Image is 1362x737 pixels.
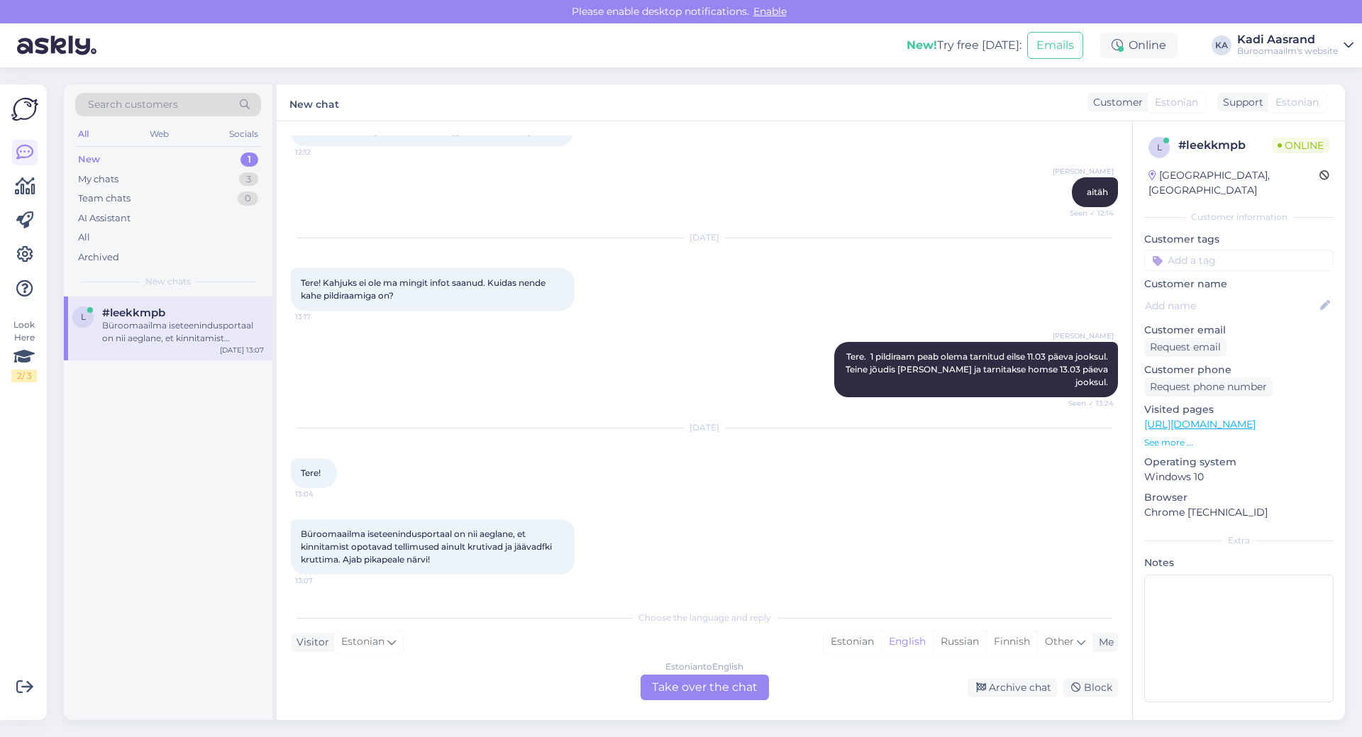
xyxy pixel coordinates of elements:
[1144,211,1334,223] div: Customer information
[1027,32,1083,59] button: Emails
[1144,490,1334,505] p: Browser
[986,631,1037,653] div: Finnish
[81,311,86,322] span: l
[78,172,118,187] div: My chats
[1144,362,1334,377] p: Customer phone
[78,192,131,206] div: Team chats
[295,575,348,586] span: 13:07
[341,634,384,650] span: Estonian
[907,37,1021,54] div: Try free [DATE]:
[78,250,119,265] div: Archived
[291,421,1118,434] div: [DATE]
[1053,331,1114,341] span: [PERSON_NAME]
[11,318,37,382] div: Look Here
[226,125,261,143] div: Socials
[295,147,348,157] span: 12:12
[291,611,1118,624] div: Choose the language and reply
[1148,168,1319,198] div: [GEOGRAPHIC_DATA], [GEOGRAPHIC_DATA]
[78,211,131,226] div: AI Assistant
[1144,418,1256,431] a: [URL][DOMAIN_NAME]
[1212,35,1231,55] div: KA
[295,311,348,322] span: 13:17
[1237,34,1338,45] div: Kadi Aasrand
[1155,95,1198,110] span: Estonian
[1144,555,1334,570] p: Notes
[749,5,791,18] span: Enable
[1053,166,1114,177] span: [PERSON_NAME]
[933,631,986,653] div: Russian
[1144,377,1273,397] div: Request phone number
[88,97,178,112] span: Search customers
[1061,208,1114,218] span: Seen ✓ 12:14
[291,231,1118,244] div: [DATE]
[1144,323,1334,338] p: Customer email
[1272,138,1329,153] span: Online
[289,93,339,112] label: New chat
[291,635,329,650] div: Visitor
[1087,95,1143,110] div: Customer
[1144,250,1334,271] input: Add a tag
[641,675,769,700] div: Take over the chat
[11,370,37,382] div: 2 / 3
[301,528,554,565] span: Büroomaailma iseteenindusportaal on nii aeglane, et kinnitamist opotavad tellimused ainult krutiv...
[1178,137,1272,154] div: # leekkmpb
[1063,678,1118,697] div: Block
[240,153,258,167] div: 1
[1087,187,1108,197] span: aitäh
[1237,34,1353,57] a: Kadi AasrandBüroomaailm's website
[75,125,92,143] div: All
[1045,635,1074,648] span: Other
[78,231,90,245] div: All
[1145,298,1317,314] input: Add name
[1157,142,1162,153] span: l
[665,660,743,673] div: Estonian to English
[1144,232,1334,247] p: Customer tags
[1144,470,1334,484] p: Windows 10
[846,351,1110,387] span: Tere. 1 pildiraam peab olema tarnitud eilse 11.03 päeva jooksul. Teine jõudis [PERSON_NAME] ja ta...
[1061,398,1114,409] span: Seen ✓ 13:24
[881,631,933,653] div: English
[102,319,264,345] div: Büroomaailma iseteenindusportaal on nii aeglane, et kinnitamist opotavad tellimused ainult krutiv...
[295,489,348,499] span: 13:04
[145,275,191,288] span: New chats
[239,172,258,187] div: 3
[1100,33,1178,58] div: Online
[1093,635,1114,650] div: Me
[102,306,165,319] span: #leekkmpb
[1144,505,1334,520] p: Chrome [TECHNICAL_ID]
[907,38,937,52] b: New!
[1237,45,1338,57] div: Büroomaailm's website
[301,467,321,478] span: Tere!
[220,345,264,355] div: [DATE] 13:07
[1144,436,1334,449] p: See more ...
[1275,95,1319,110] span: Estonian
[824,631,881,653] div: Estonian
[968,678,1057,697] div: Archive chat
[238,192,258,206] div: 0
[301,277,548,301] span: Tere! Kahjuks ei ole ma mingit infot saanud. Kuidas nende kahe pildiraamiga on?
[1144,402,1334,417] p: Visited pages
[11,96,38,123] img: Askly Logo
[1217,95,1263,110] div: Support
[78,153,100,167] div: New
[1144,277,1334,292] p: Customer name
[147,125,172,143] div: Web
[1144,455,1334,470] p: Operating system
[1144,338,1227,357] div: Request email
[1144,534,1334,547] div: Extra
